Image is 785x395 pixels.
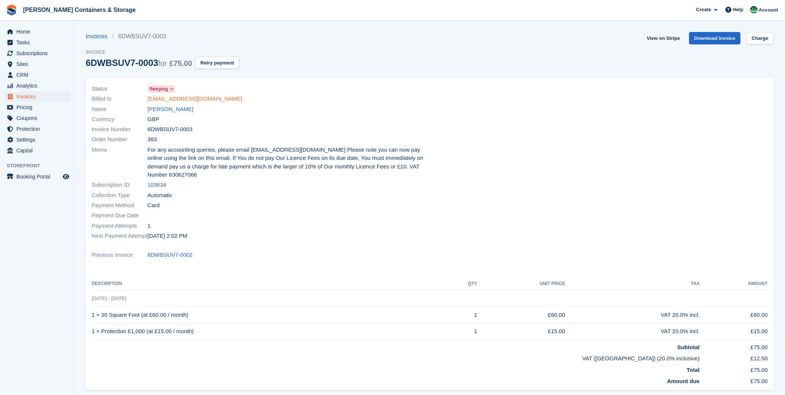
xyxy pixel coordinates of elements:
span: Billed to [92,95,148,103]
a: menu [4,37,70,48]
td: £15.00 [477,323,565,340]
a: menu [4,91,70,102]
span: Booking Portal [16,171,61,182]
a: menu [4,70,70,80]
span: Coupons [16,113,61,123]
th: Tax [565,278,700,290]
a: 103634 [148,181,166,189]
td: £75.00 [700,363,768,375]
span: Memo [92,146,148,179]
time: 2025-09-29 13:02:12 UTC [148,232,187,240]
td: £75.00 [700,340,768,351]
span: Previous Invoice [92,251,148,259]
span: [DATE] - [DATE] [92,296,126,301]
span: Invoice Number [92,125,148,134]
a: View on Stripe [644,32,683,44]
td: 1 × Protection £1,000 (at £15.00 / month) [92,323,446,340]
span: Automatic [148,191,172,200]
span: Payment Method [92,201,148,210]
strong: Amount due [667,378,700,384]
span: Payment Attempts [92,222,148,230]
span: Pricing [16,102,61,113]
span: £75.00 [170,59,192,67]
span: 383 [148,135,157,144]
span: GBP [148,115,159,124]
td: £75.00 [700,374,768,386]
a: Invoices [86,32,112,41]
a: menu [4,171,70,182]
th: Description [92,278,446,290]
a: menu [4,26,70,37]
a: menu [4,102,70,113]
span: Help [733,6,744,13]
span: 6DWBSUV7-0003 [148,125,193,134]
span: Invoices [16,91,61,102]
span: Next Payment Attempt [92,232,148,240]
span: CRM [16,70,61,80]
strong: Total [687,367,700,373]
nav: breadcrumbs [86,32,239,41]
a: menu [4,124,70,134]
th: Unit Price [477,278,565,290]
th: Amount [700,278,768,290]
span: Name [92,105,148,114]
a: Preview store [61,172,70,181]
strong: Subtotal [677,344,700,350]
span: For any accounting queries, please email [EMAIL_ADDRESS][DOMAIN_NAME] Please note you can now pay... [148,146,425,179]
a: [EMAIL_ADDRESS][DOMAIN_NAME] [148,95,242,103]
a: Retrying [148,85,175,93]
td: £60.00 [700,307,768,323]
div: VAT 20.0% incl. [565,327,700,336]
img: Arjun Preetham [750,6,758,13]
img: stora-icon-8386f47178a22dfd0bd8f6a31ec36ba5ce8667c1dd55bd0f319d3a0aa187defe.svg [6,4,17,16]
span: 1 [148,222,151,230]
span: Status [92,85,148,93]
div: 6DWBSUV7-0003 [86,58,192,68]
td: 1 [446,307,478,323]
span: Subscription ID [92,181,148,189]
td: 1 × 30 Square Foot (at £60.00 / month) [92,307,446,323]
td: £60.00 [477,307,565,323]
a: menu [4,145,70,156]
th: QTY [446,278,478,290]
a: Download Invoice [689,32,741,44]
span: Storefront [7,162,74,170]
span: Analytics [16,80,61,91]
button: Retry payment [195,57,239,69]
span: Order Number [92,135,148,144]
span: Subscriptions [16,48,61,59]
td: £12.50 [700,351,768,363]
a: menu [4,48,70,59]
span: Invoice [86,48,239,56]
a: menu [4,80,70,91]
a: [PERSON_NAME] [148,105,193,114]
a: [PERSON_NAME] Containers & Storage [20,4,139,16]
span: Card [148,201,160,210]
a: Charge [747,32,774,44]
span: Create [696,6,711,13]
span: Capital [16,145,61,156]
span: Collection Type [92,191,148,200]
a: 6DWBSUV7-0002 [148,251,193,259]
span: Account [759,6,778,14]
a: menu [4,59,70,69]
span: Protection [16,124,61,134]
span: Currency [92,115,148,124]
span: Payment Due Date [92,211,148,220]
div: VAT 20.0% incl. [565,311,700,319]
td: £15.00 [700,323,768,340]
span: Sites [16,59,61,69]
span: Home [16,26,61,37]
a: menu [4,135,70,145]
a: menu [4,113,70,123]
span: Tasks [16,37,61,48]
td: 1 [446,323,478,340]
span: Retrying [150,86,168,92]
span: for [158,59,167,67]
span: Settings [16,135,61,145]
td: VAT ([GEOGRAPHIC_DATA]) (20.0% inclusive) [92,351,700,363]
